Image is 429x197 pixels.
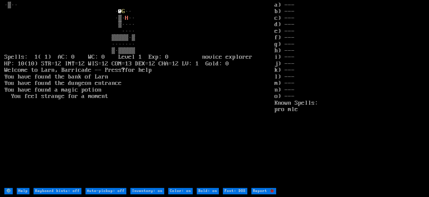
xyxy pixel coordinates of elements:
[118,8,122,15] font: @
[251,188,276,194] input: Report 🐞
[223,188,247,194] input: Font: DOS
[130,188,164,194] input: Inventory: on
[122,8,125,15] font: G
[274,2,425,187] stats: a) --- b) --- c) --- d) --- e) --- f) --- g) --- h) --- i) --- j) --- k) --- l) --- m) --- n) ---...
[168,188,193,194] input: Color: on
[125,15,128,21] font: H
[34,188,81,194] input: Keyboard hints: off
[4,188,13,194] input: ⚙️
[122,67,125,73] b: ?
[197,188,219,194] input: Bold: on
[4,2,274,187] larn: ·▒·· · ·· ·▒· ·· ▒···· ···· ▒▒▒▒▒·▒ ······· ▒·▒▒▒▒▒ Spells: 1( 1) AC: 0 WC: 0 Level 1 Exp: 0 novi...
[85,188,126,194] input: Auto-pickup: off
[17,188,29,194] input: Help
